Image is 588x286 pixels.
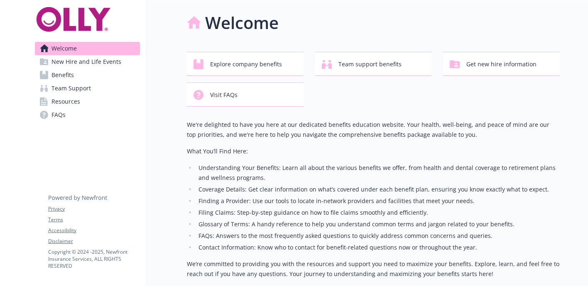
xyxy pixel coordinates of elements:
[466,56,537,72] span: Get new hire information
[210,87,238,103] span: Visit FAQs
[48,205,140,213] a: Privacy
[443,52,560,76] button: Get new hire information
[187,120,560,140] p: We're delighted to have you here at our dedicated benefits education website. Your health, well-b...
[187,146,560,156] p: What You’ll Find Here:
[338,56,402,72] span: Team support benefits
[196,231,560,241] li: FAQs: Answers to the most frequently asked questions to quickly address common concerns and queries.
[51,42,77,55] span: Welcome
[51,82,91,95] span: Team Support
[196,163,560,183] li: Understanding Your Benefits: Learn all about the various benefits we offer, from health and denta...
[51,55,121,68] span: New Hire and Life Events
[187,52,304,76] button: Explore company benefits
[48,238,140,245] a: Disclaimer
[210,56,282,72] span: Explore company benefits
[51,95,80,108] span: Resources
[196,242,560,252] li: Contact Information: Know who to contact for benefit-related questions now or throughout the year.
[51,108,66,121] span: FAQs
[48,227,140,234] a: Accessibility
[205,10,279,35] h1: Welcome
[48,248,140,269] p: Copyright © 2024 - 2025 , Newfront Insurance Services, ALL RIGHTS RESERVED
[196,219,560,229] li: Glossary of Terms: A handy reference to help you understand common terms and jargon related to yo...
[51,68,74,82] span: Benefits
[35,108,140,121] a: FAQs
[35,95,140,108] a: Resources
[196,208,560,218] li: Filing Claims: Step-by-step guidance on how to file claims smoothly and efficiently.
[35,42,140,55] a: Welcome
[196,196,560,206] li: Finding a Provider: Use our tools to locate in-network providers and facilities that meet your ne...
[35,82,140,95] a: Team Support
[48,216,140,223] a: Terms
[35,55,140,68] a: New Hire and Life Events
[196,184,560,194] li: Coverage Details: Get clear information on what’s covered under each benefit plan, ensuring you k...
[187,259,560,279] p: We’re committed to providing you with the resources and support you need to maximize your benefit...
[35,68,140,82] a: Benefits
[187,82,304,107] button: Visit FAQs
[315,52,432,76] button: Team support benefits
